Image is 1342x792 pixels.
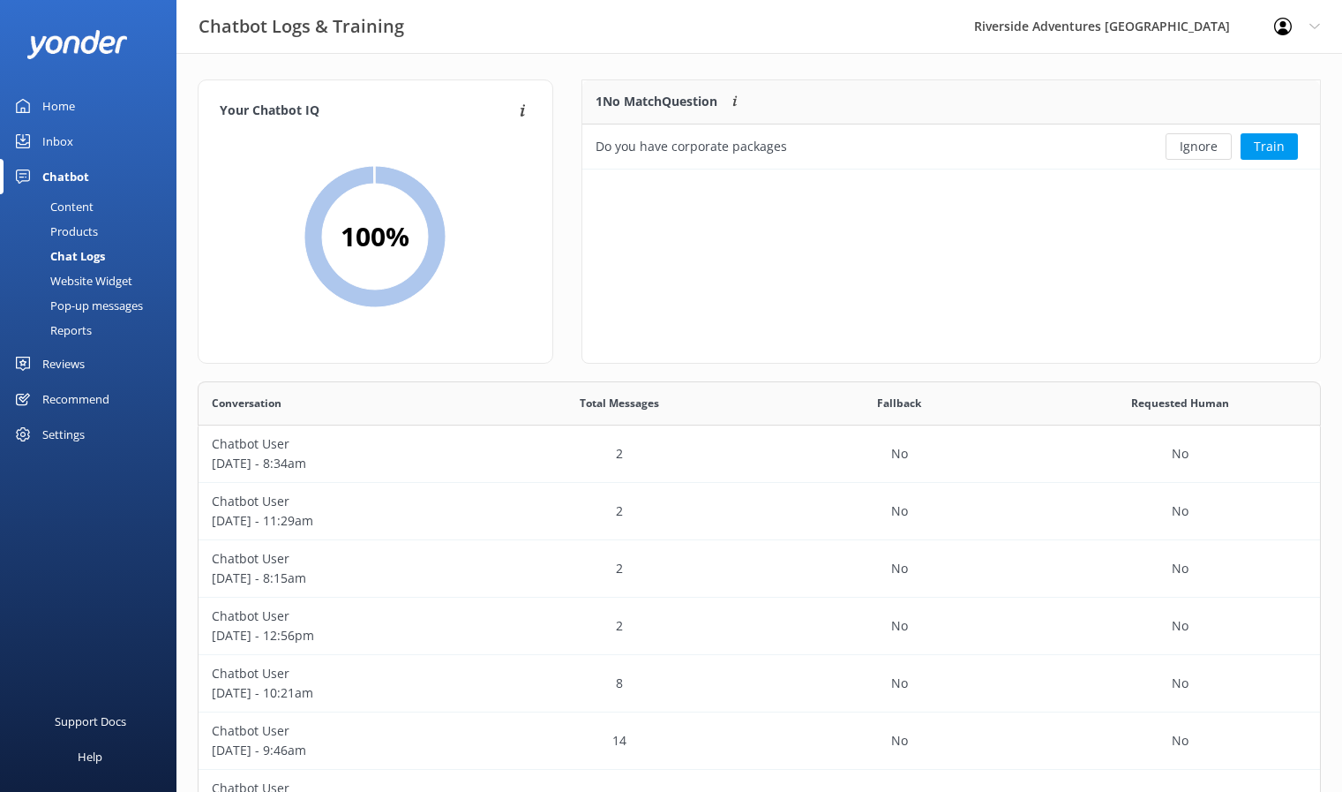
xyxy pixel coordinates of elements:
p: No [891,444,908,464]
p: No [1172,731,1188,751]
span: Fallback [877,395,921,411]
a: Products [11,219,176,244]
p: No [891,674,908,693]
p: No [1172,559,1188,578]
div: Support Docs [55,704,126,739]
div: Website Widget [11,268,132,293]
p: No [1172,674,1188,693]
a: Content [11,194,176,219]
p: 2 [616,616,623,636]
div: row [198,713,1321,770]
h3: Chatbot Logs & Training [199,12,404,41]
img: yonder-white-logo.png [26,30,128,59]
div: row [198,483,1321,540]
h4: Your Chatbot IQ [220,102,514,121]
button: Train [1241,133,1298,160]
a: Chat Logs [11,244,176,268]
a: Reports [11,318,176,343]
a: Website Widget [11,268,176,293]
p: 2 [616,444,623,464]
div: grid [582,124,1320,169]
p: [DATE] - 11:29am [212,511,466,531]
div: Settings [42,417,85,452]
div: Do you have corporate packages [596,137,787,156]
p: 2 [616,502,623,521]
div: Pop-up messages [11,293,143,318]
p: Chatbot User [212,721,466,741]
div: row [198,655,1321,713]
div: Reports [11,318,92,343]
p: Chatbot User [212,492,466,511]
div: Content [11,194,94,219]
p: [DATE] - 8:34am [212,454,466,473]
div: Help [78,739,102,774]
div: Chat Logs [11,244,105,268]
div: row [198,540,1321,598]
div: row [198,598,1321,655]
div: Recommend [42,381,109,417]
div: Chatbot [42,159,89,194]
p: No [891,616,908,636]
p: 1 No Match Question [596,92,717,111]
div: Home [42,88,75,124]
p: No [1172,502,1188,521]
button: Ignore [1166,133,1232,160]
p: No [1172,616,1188,636]
p: No [891,559,908,578]
span: Requested Human [1131,395,1229,411]
div: row [582,124,1320,169]
p: Chatbot User [212,664,466,683]
p: Chatbot User [212,607,466,626]
p: [DATE] - 8:15am [212,569,466,588]
span: Total Messages [580,395,659,411]
p: Chatbot User [212,434,466,454]
p: [DATE] - 10:21am [212,683,466,703]
p: No [891,502,908,521]
div: Inbox [42,124,73,159]
div: row [198,426,1321,483]
p: Chatbot User [212,549,466,569]
h2: 100 % [341,215,409,258]
p: [DATE] - 9:46am [212,741,466,760]
span: Conversation [212,395,281,411]
div: Products [11,219,98,244]
p: 2 [616,559,623,578]
p: No [891,731,908,751]
a: Pop-up messages [11,293,176,318]
p: No [1172,444,1188,464]
div: Reviews [42,346,85,381]
p: 14 [612,731,626,751]
p: 8 [616,674,623,693]
p: [DATE] - 12:56pm [212,626,466,645]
